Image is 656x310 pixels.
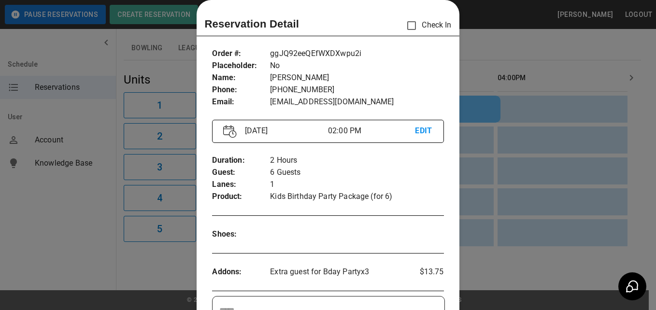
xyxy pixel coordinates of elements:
[241,125,328,137] p: [DATE]
[212,191,270,203] p: Product :
[212,155,270,167] p: Duration :
[405,266,444,278] p: $13.75
[270,179,443,191] p: 1
[270,72,443,84] p: [PERSON_NAME]
[401,15,451,36] p: Check In
[270,155,443,167] p: 2 Hours
[212,48,270,60] p: Order # :
[270,60,443,72] p: No
[212,60,270,72] p: Placeholder :
[415,125,432,137] p: EDIT
[328,125,415,137] p: 02:00 PM
[212,84,270,96] p: Phone :
[223,125,237,138] img: Vector
[212,179,270,191] p: Lanes :
[270,167,443,179] p: 6 Guests
[204,16,299,32] p: Reservation Detail
[270,96,443,108] p: [EMAIL_ADDRESS][DOMAIN_NAME]
[212,228,270,240] p: Shoes :
[212,96,270,108] p: Email :
[270,48,443,60] p: ggJQ92eeQEfWXDXwpu2i
[270,84,443,96] p: [PHONE_NUMBER]
[270,266,405,278] p: Extra guest for Bday Party x 3
[212,266,270,278] p: Addons :
[212,72,270,84] p: Name :
[212,167,270,179] p: Guest :
[270,191,443,203] p: Kids Birthday Party Package (for 6)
